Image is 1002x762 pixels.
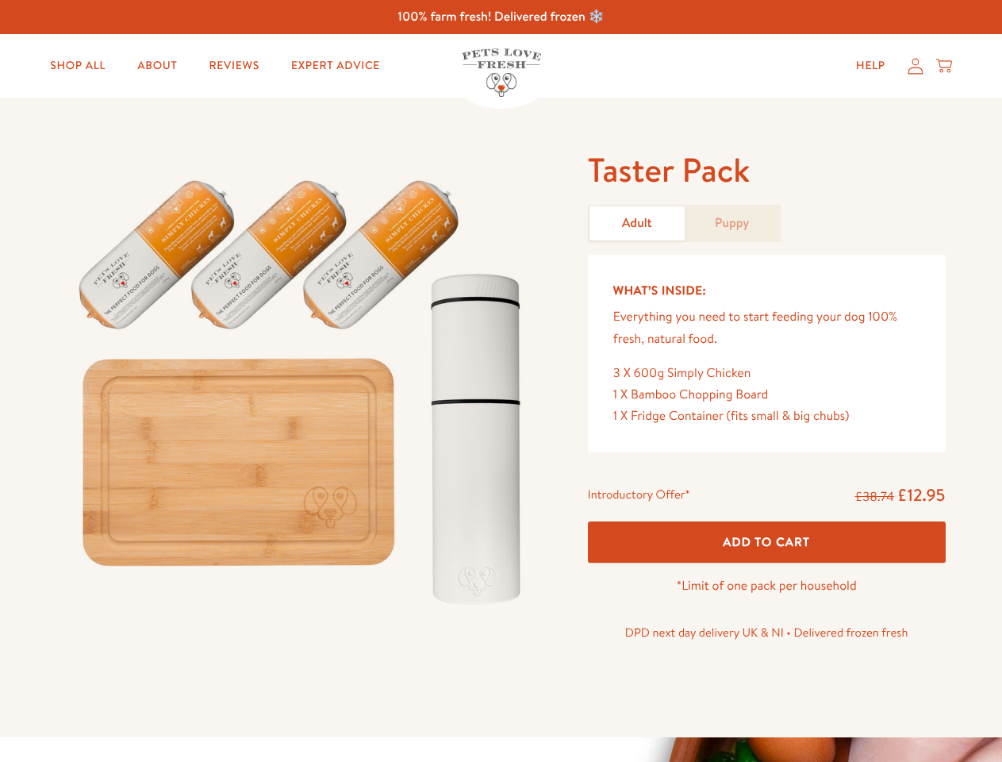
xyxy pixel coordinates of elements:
a: Shop All [37,50,118,82]
span: £12.95 [897,483,946,506]
a: Adult [589,206,685,241]
a: Reviews [196,50,271,82]
a: Expert Advice [278,50,393,82]
s: £38.74 [855,488,894,506]
span: Add To Cart [723,533,810,550]
span: 1 X Bamboo Chopping Board [613,386,769,403]
div: 1 X Fridge Container (fits small & big chubs) [613,406,920,427]
p: Everything you need to start feeding your dog 100% fresh, natural food. [613,306,920,349]
img: Pets Love Fresh [462,48,541,97]
button: Add To Cart [588,521,946,564]
h5: What’s Inside: [613,280,920,301]
div: Introductory Offer* [588,484,690,508]
a: Help [843,50,898,82]
p: *Limit of one pack per household [588,575,946,597]
a: Puppy [685,206,780,241]
img: Taster Pack - Adult [57,148,550,622]
div: 3 X 600g Simply Chicken [613,363,920,384]
p: DPD next day delivery UK & NI • Delivered frozen fresh [588,622,946,643]
h1: Taster Pack [588,148,946,192]
a: About [125,50,190,82]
